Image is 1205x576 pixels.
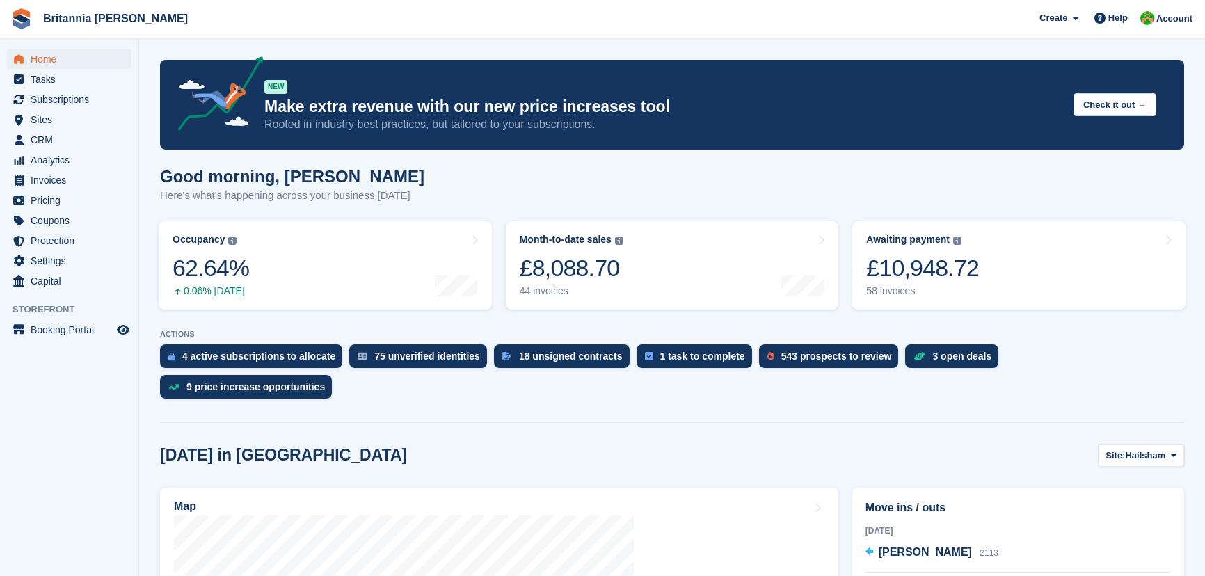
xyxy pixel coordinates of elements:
[879,546,972,558] span: [PERSON_NAME]
[519,351,623,362] div: 18 unsigned contracts
[31,49,114,69] span: Home
[1106,449,1125,463] span: Site:
[31,130,114,150] span: CRM
[7,271,131,291] a: menu
[660,351,745,362] div: 1 task to complete
[31,70,114,89] span: Tasks
[506,221,839,310] a: Month-to-date sales £8,088.70 44 invoices
[913,351,925,361] img: deal-1b604bf984904fb50ccaf53a9ad4b4a5d6e5aea283cecdc64d6e3604feb123c2.svg
[7,320,131,339] a: menu
[7,150,131,170] a: menu
[160,446,407,465] h2: [DATE] in [GEOGRAPHIC_DATA]
[173,234,225,246] div: Occupancy
[38,7,193,30] a: Britannia [PERSON_NAME]
[932,351,991,362] div: 3 open deals
[374,351,480,362] div: 75 unverified identities
[866,254,979,282] div: £10,948.72
[31,211,114,230] span: Coupons
[264,117,1062,132] p: Rooted in industry best practices, but tailored to your subscriptions.
[264,97,1062,117] p: Make extra revenue with our new price increases tool
[11,8,32,29] img: stora-icon-8386f47178a22dfd0bd8f6a31ec36ba5ce8667c1dd55bd0f319d3a0aa187defe.svg
[1074,93,1156,116] button: Check it out →
[7,90,131,109] a: menu
[160,375,339,406] a: 9 price increase opportunities
[7,191,131,210] a: menu
[13,303,138,317] span: Storefront
[160,330,1184,339] p: ACTIONS
[1108,11,1128,25] span: Help
[7,231,131,250] a: menu
[759,344,906,375] a: 543 prospects to review
[160,188,424,204] p: Here's what's happening across your business [DATE]
[31,90,114,109] span: Subscriptions
[1140,11,1154,25] img: Wendy Thorp
[767,352,774,360] img: prospect-51fa495bee0391a8d652442698ab0144808aea92771e9ea1ae160a38d050c398.svg
[866,234,950,246] div: Awaiting payment
[31,251,114,271] span: Settings
[7,130,131,150] a: menu
[953,237,961,245] img: icon-info-grey-7440780725fd019a000dd9b08b2336e03edf1995a4989e88bcd33f0948082b44.svg
[852,221,1186,310] a: Awaiting payment £10,948.72 58 invoices
[31,191,114,210] span: Pricing
[520,254,623,282] div: £8,088.70
[31,170,114,190] span: Invoices
[494,344,637,375] a: 18 unsigned contracts
[7,70,131,89] a: menu
[31,110,114,129] span: Sites
[865,499,1171,516] h2: Move ins / outs
[1098,444,1184,467] button: Site: Hailsham
[520,285,623,297] div: 44 invoices
[865,544,998,562] a: [PERSON_NAME] 2113
[358,352,367,360] img: verify_identity-adf6edd0f0f0b5bbfe63781bf79b02c33cf7c696d77639b501bdc392416b5a36.svg
[637,344,759,375] a: 1 task to complete
[31,150,114,170] span: Analytics
[980,548,998,558] span: 2113
[7,211,131,230] a: menu
[186,381,325,392] div: 9 price increase opportunities
[615,237,623,245] img: icon-info-grey-7440780725fd019a000dd9b08b2336e03edf1995a4989e88bcd33f0948082b44.svg
[182,351,335,362] div: 4 active subscriptions to allocate
[7,170,131,190] a: menu
[7,251,131,271] a: menu
[160,344,349,375] a: 4 active subscriptions to allocate
[31,320,114,339] span: Booking Portal
[7,110,131,129] a: menu
[228,237,237,245] img: icon-info-grey-7440780725fd019a000dd9b08b2336e03edf1995a4989e88bcd33f0948082b44.svg
[349,344,494,375] a: 75 unverified identities
[1125,449,1165,463] span: Hailsham
[115,321,131,338] a: Preview store
[166,56,264,136] img: price-adjustments-announcement-icon-8257ccfd72463d97f412b2fc003d46551f7dbcb40ab6d574587a9cd5c0d94...
[866,285,979,297] div: 58 invoices
[159,221,492,310] a: Occupancy 62.64% 0.06% [DATE]
[781,351,892,362] div: 543 prospects to review
[264,80,287,94] div: NEW
[31,231,114,250] span: Protection
[31,271,114,291] span: Capital
[174,500,196,513] h2: Map
[502,352,512,360] img: contract_signature_icon-13c848040528278c33f63329250d36e43548de30e8caae1d1a13099fd9432cc5.svg
[645,352,653,360] img: task-75834270c22a3079a89374b754ae025e5fb1db73e45f91037f5363f120a921f8.svg
[7,49,131,69] a: menu
[168,384,179,390] img: price_increase_opportunities-93ffe204e8149a01c8c9dc8f82e8f89637d9d84a8eef4429ea346261dce0b2c0.svg
[520,234,612,246] div: Month-to-date sales
[168,352,175,361] img: active_subscription_to_allocate_icon-d502201f5373d7db506a760aba3b589e785aa758c864c3986d89f69b8ff3...
[905,344,1005,375] a: 3 open deals
[1039,11,1067,25] span: Create
[160,167,424,186] h1: Good morning, [PERSON_NAME]
[865,525,1171,537] div: [DATE]
[173,285,249,297] div: 0.06% [DATE]
[1156,12,1192,26] span: Account
[173,254,249,282] div: 62.64%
